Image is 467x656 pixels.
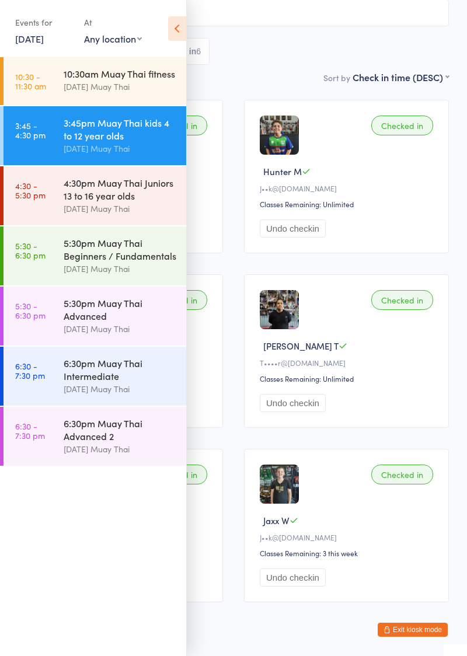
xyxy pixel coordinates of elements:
[260,290,299,329] img: image1725860866.png
[64,67,176,80] div: 10:30am Muay Thai fitness
[260,548,437,558] div: Classes Remaining: 3 this week
[4,106,186,165] a: 3:45 -4:30 pm3:45pm Muay Thai kids 4 to 12 year olds[DATE] Muay Thai
[64,262,176,275] div: [DATE] Muay Thai
[260,374,437,383] div: Classes Remaining: Unlimited
[260,465,299,504] img: image1752471604.png
[15,13,72,32] div: Events for
[4,347,186,406] a: 6:30 -7:30 pm6:30pm Muay Thai Intermediate[DATE] Muay Thai
[64,322,176,336] div: [DATE] Muay Thai
[64,417,176,442] div: 6:30pm Muay Thai Advanced 2
[4,287,186,346] a: 5:30 -6:30 pm5:30pm Muay Thai Advanced[DATE] Muay Thai
[260,183,437,193] div: J••k@[DOMAIN_NAME]
[263,165,302,177] span: Hunter M
[64,236,176,262] div: 5:30pm Muay Thai Beginners / Fundamentals
[84,13,142,32] div: At
[4,166,186,225] a: 4:30 -5:30 pm4:30pm Muay Thai Juniors 13 to 16 year olds[DATE] Muay Thai
[15,72,46,90] time: 10:30 - 11:30 am
[260,532,437,542] div: J••k@[DOMAIN_NAME]
[371,290,433,310] div: Checked in
[4,407,186,466] a: 6:30 -7:30 pm6:30pm Muay Thai Advanced 2[DATE] Muay Thai
[64,202,176,215] div: [DATE] Muay Thai
[263,340,339,352] span: [PERSON_NAME] T
[64,357,176,382] div: 6:30pm Muay Thai Intermediate
[64,296,176,322] div: 5:30pm Muay Thai Advanced
[260,116,299,155] img: image1740981319.png
[260,568,326,587] button: Undo checkin
[15,32,44,45] a: [DATE]
[4,226,186,285] a: 5:30 -6:30 pm5:30pm Muay Thai Beginners / Fundamentals[DATE] Muay Thai
[371,465,433,484] div: Checked in
[260,358,437,368] div: T••••r@[DOMAIN_NAME]
[64,142,176,155] div: [DATE] Muay Thai
[196,47,201,56] div: 6
[263,514,290,526] span: Jaxx W
[64,442,176,456] div: [DATE] Muay Thai
[353,71,449,83] div: Check in time (DESC)
[64,80,176,93] div: [DATE] Muay Thai
[378,623,448,637] button: Exit kiosk mode
[15,181,46,200] time: 4:30 - 5:30 pm
[15,301,46,320] time: 5:30 - 6:30 pm
[15,121,46,139] time: 3:45 - 4:30 pm
[260,394,326,412] button: Undo checkin
[260,219,326,238] button: Undo checkin
[4,57,186,105] a: 10:30 -11:30 am10:30am Muay Thai fitness[DATE] Muay Thai
[371,116,433,135] div: Checked in
[260,199,437,209] div: Classes Remaining: Unlimited
[15,361,45,380] time: 6:30 - 7:30 pm
[64,116,176,142] div: 3:45pm Muay Thai kids 4 to 12 year olds
[64,176,176,202] div: 4:30pm Muay Thai Juniors 13 to 16 year olds
[15,241,46,260] time: 5:30 - 6:30 pm
[84,32,142,45] div: Any location
[64,382,176,396] div: [DATE] Muay Thai
[323,72,350,83] label: Sort by
[15,421,45,440] time: 6:30 - 7:30 pm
